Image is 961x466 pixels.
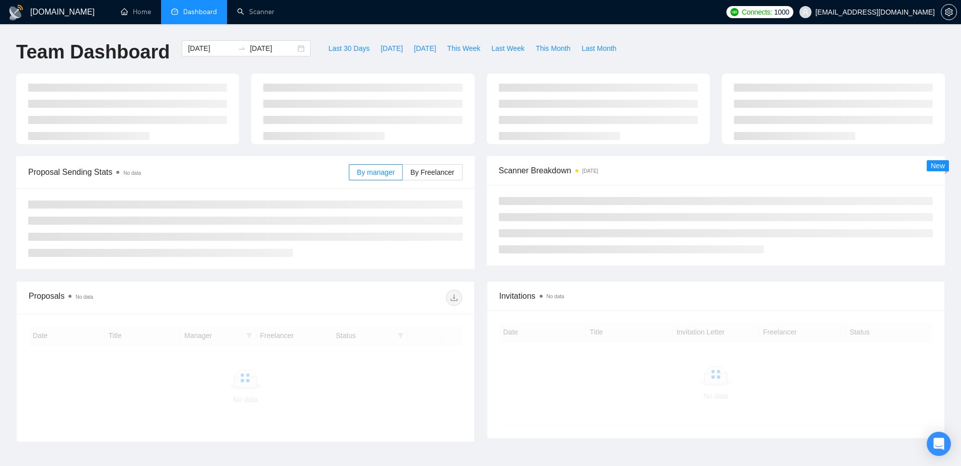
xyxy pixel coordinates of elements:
[328,43,369,54] span: Last 30 Days
[941,8,957,16] a: setting
[237,8,274,16] a: searchScanner
[441,40,486,56] button: This Week
[536,43,570,54] span: This Month
[171,8,178,15] span: dashboard
[530,40,576,56] button: This Month
[76,294,93,300] span: No data
[323,40,375,56] button: Last 30 Days
[408,40,441,56] button: [DATE]
[8,5,24,21] img: logo
[29,290,245,306] div: Proposals
[250,43,295,54] input: End date
[547,294,564,299] span: No data
[941,8,956,16] span: setting
[121,8,151,16] a: homeHome
[581,43,616,54] span: Last Month
[414,43,436,54] span: [DATE]
[447,43,480,54] span: This Week
[381,43,403,54] span: [DATE]
[188,43,234,54] input: Start date
[491,43,525,54] span: Last Week
[123,170,141,176] span: No data
[774,7,789,18] span: 1000
[28,166,349,178] span: Proposal Sending Stats
[238,44,246,52] span: to
[582,168,598,174] time: [DATE]
[730,8,738,16] img: upwork-logo.png
[410,168,454,176] span: By Freelancer
[802,9,809,16] span: user
[499,290,933,302] span: Invitations
[16,40,170,64] h1: Team Dashboard
[941,4,957,20] button: setting
[742,7,772,18] span: Connects:
[375,40,408,56] button: [DATE]
[238,44,246,52] span: swap-right
[927,432,951,456] div: Open Intercom Messenger
[499,164,933,177] span: Scanner Breakdown
[183,8,217,16] span: Dashboard
[357,168,395,176] span: By manager
[486,40,530,56] button: Last Week
[931,162,945,170] span: New
[576,40,622,56] button: Last Month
